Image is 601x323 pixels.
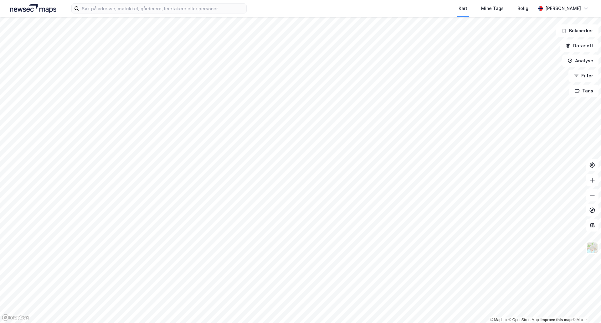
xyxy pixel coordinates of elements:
[562,55,598,67] button: Analyse
[2,314,29,321] a: Mapbox homepage
[481,5,504,12] div: Mine Tags
[570,293,601,323] iframe: Chat Widget
[560,39,598,52] button: Datasett
[490,318,507,322] a: Mapbox
[569,85,598,97] button: Tags
[545,5,581,12] div: [PERSON_NAME]
[459,5,467,12] div: Kart
[541,318,572,322] a: Improve this map
[10,4,56,13] img: logo.a4113a55bc3d86da70a041830d287a7e.svg
[509,318,539,322] a: OpenStreetMap
[517,5,528,12] div: Bolig
[586,242,598,254] img: Z
[79,4,246,13] input: Søk på adresse, matrikkel, gårdeiere, leietakere eller personer
[556,24,598,37] button: Bokmerker
[568,70,598,82] button: Filter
